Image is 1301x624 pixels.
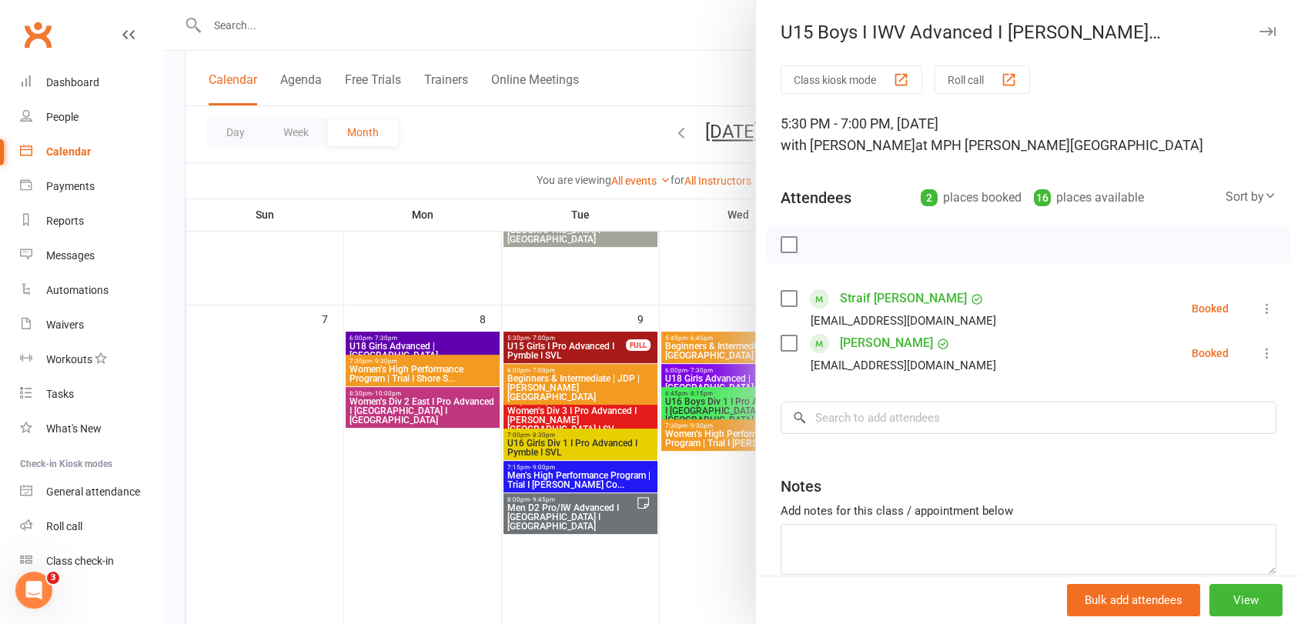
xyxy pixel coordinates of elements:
[18,15,57,54] a: Clubworx
[811,311,996,331] div: [EMAIL_ADDRESS][DOMAIN_NAME]
[46,486,140,498] div: General attendance
[46,215,84,227] div: Reports
[46,555,114,567] div: Class check-in
[46,353,92,365] div: Workouts
[1192,348,1229,359] div: Booked
[47,572,59,584] span: 3
[46,388,74,400] div: Tasks
[1034,187,1144,209] div: places available
[840,286,967,311] a: Straif [PERSON_NAME]
[1067,584,1200,616] button: Bulk add attendees
[46,319,84,331] div: Waivers
[20,509,162,544] a: Roll call
[20,169,162,204] a: Payments
[46,249,95,262] div: Messages
[781,113,1276,156] div: 5:30 PM - 7:00 PM, [DATE]
[46,520,82,532] div: Roll call
[781,402,1276,434] input: Search to add attendees
[20,273,162,308] a: Automations
[781,137,915,153] span: with [PERSON_NAME]
[15,572,52,609] iframe: Intercom live chat
[20,377,162,412] a: Tasks
[781,476,821,497] div: Notes
[20,100,162,135] a: People
[46,111,79,123] div: People
[921,189,938,206] div: 2
[46,284,109,296] div: Automations
[46,180,95,192] div: Payments
[935,65,1030,94] button: Roll call
[46,76,99,88] div: Dashboard
[1192,303,1229,314] div: Booked
[756,22,1301,43] div: U15 Boys I IWV Advanced I [PERSON_NAME][GEOGRAPHIC_DATA] I [GEOGRAPHIC_DATA]
[781,502,1276,520] div: Add notes for this class / appointment below
[20,412,162,446] a: What's New
[1209,584,1283,616] button: View
[20,544,162,579] a: Class kiosk mode
[20,239,162,273] a: Messages
[781,187,851,209] div: Attendees
[20,308,162,342] a: Waivers
[921,187,1022,209] div: places booked
[20,135,162,169] a: Calendar
[781,65,922,94] button: Class kiosk mode
[915,137,1203,153] span: at MPH [PERSON_NAME][GEOGRAPHIC_DATA]
[1034,189,1051,206] div: 16
[20,204,162,239] a: Reports
[811,355,996,375] div: [EMAIL_ADDRESS][DOMAIN_NAME]
[46,422,102,435] div: What's New
[20,342,162,377] a: Workouts
[20,65,162,100] a: Dashboard
[1226,187,1276,207] div: Sort by
[46,145,91,158] div: Calendar
[20,475,162,509] a: General attendance kiosk mode
[840,331,933,355] a: [PERSON_NAME]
